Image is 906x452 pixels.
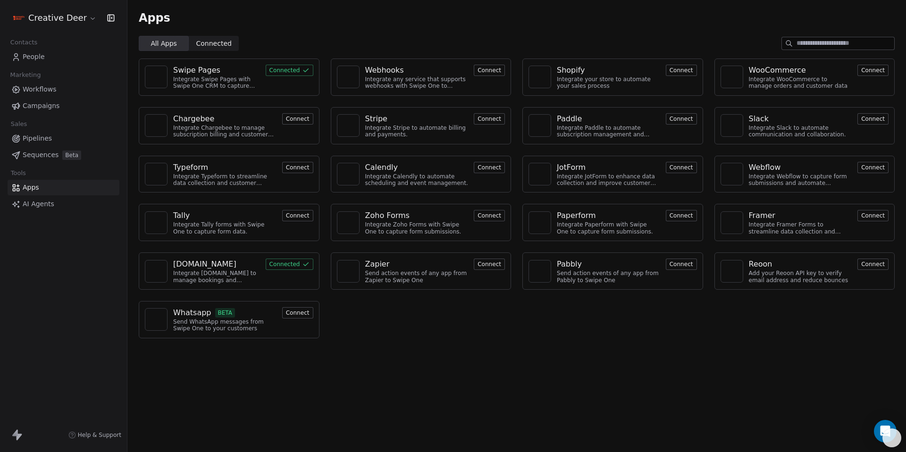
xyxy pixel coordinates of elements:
[149,216,163,230] img: NA
[7,166,30,180] span: Tools
[666,113,697,125] button: Connect
[365,221,469,235] div: Integrate Zoho Forms with Swipe One to capture form submissions.
[365,210,410,221] div: Zoho Forms
[149,70,163,84] img: NA
[282,308,313,317] a: Connect
[749,270,852,284] div: Add your Reoon API key to verify email address and reduce bounces
[23,84,57,94] span: Workflows
[474,210,505,221] button: Connect
[145,66,168,88] a: NA
[666,211,697,220] a: Connect
[725,264,739,278] img: NA
[749,221,852,235] div: Integrate Framer Forms to streamline data collection and customer engagement.
[474,259,505,268] a: Connect
[725,70,739,84] img: NA
[23,150,59,160] span: Sequences
[533,264,547,278] img: NA
[365,125,469,138] div: Integrate Stripe to automate billing and payments.
[341,264,355,278] img: NA
[173,113,214,125] div: Chargebee
[857,211,889,220] a: Connect
[145,308,168,331] a: NA
[365,270,469,284] div: Send action events of any app from Zapier to Swipe One
[666,162,697,173] button: Connect
[8,82,119,97] a: Workflows
[23,134,52,143] span: Pipelines
[474,65,505,76] button: Connect
[857,163,889,172] a: Connect
[145,260,168,283] a: NA
[173,307,211,318] div: Whatsapp
[857,162,889,173] button: Connect
[28,12,87,24] span: Creative Deer
[857,259,889,270] button: Connect
[337,66,360,88] a: NA
[557,173,660,187] div: Integrate JotForm to enhance data collection and improve customer engagement.
[557,162,660,173] a: JotForm
[721,211,743,234] a: NA
[173,259,260,270] a: [DOMAIN_NAME]
[749,125,852,138] div: Integrate Slack to automate communication and collaboration.
[282,211,313,220] a: Connect
[6,35,42,50] span: Contacts
[173,173,277,187] div: Integrate Typeform to streamline data collection and customer engagement.
[857,66,889,75] a: Connect
[857,114,889,123] a: Connect
[196,39,232,49] span: Connected
[8,147,119,163] a: SequencesBeta
[139,11,170,25] span: Apps
[749,259,852,270] a: Reoon
[282,210,313,221] button: Connect
[749,162,781,173] div: Webflow
[557,210,596,221] div: Paperform
[474,211,505,220] a: Connect
[666,210,697,221] button: Connect
[173,113,277,125] a: Chargebee
[365,76,469,90] div: Integrate any service that supports webhooks with Swipe One to capture and automate data workflows.
[11,10,99,26] button: Creative Deer
[337,260,360,283] a: NA
[8,131,119,146] a: Pipelines
[666,114,697,123] a: Connect
[666,66,697,75] a: Connect
[365,173,469,187] div: Integrate Calendly to automate scheduling and event management.
[149,264,163,278] img: NA
[215,308,235,318] span: BETA
[365,259,390,270] div: Zapier
[533,167,547,181] img: NA
[145,114,168,137] a: NA
[145,211,168,234] a: NA
[266,66,313,75] a: Connected
[365,65,469,76] a: Webhooks
[528,114,551,137] a: NA
[173,76,260,90] div: Integrate Swipe Pages with Swipe One CRM to capture lead data.
[68,431,121,439] a: Help & Support
[149,118,163,133] img: NA
[173,221,277,235] div: Integrate Tally forms with Swipe One to capture form data.
[8,98,119,114] a: Campaigns
[749,65,852,76] a: WooCommerce
[365,259,469,270] a: Zapier
[173,318,277,332] div: Send WhatsApp messages from Swipe One to your customers
[474,113,505,125] button: Connect
[282,113,313,125] button: Connect
[666,163,697,172] a: Connect
[23,101,59,111] span: Campaigns
[337,163,360,185] a: NA
[721,260,743,283] a: NA
[557,270,660,284] div: Send action events of any app from Pabbly to Swipe One
[173,65,260,76] a: Swipe Pages
[557,259,582,270] div: Pabbly
[474,114,505,123] a: Connect
[557,221,660,235] div: Integrate Paperform with Swipe One to capture form submissions.
[857,210,889,221] button: Connect
[173,65,220,76] div: Swipe Pages
[533,216,547,230] img: NA
[474,66,505,75] a: Connect
[341,216,355,230] img: NA
[533,118,547,133] img: NA
[749,259,772,270] div: Reoon
[173,210,277,221] a: Tally
[173,162,208,173] div: Typeform
[666,65,697,76] button: Connect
